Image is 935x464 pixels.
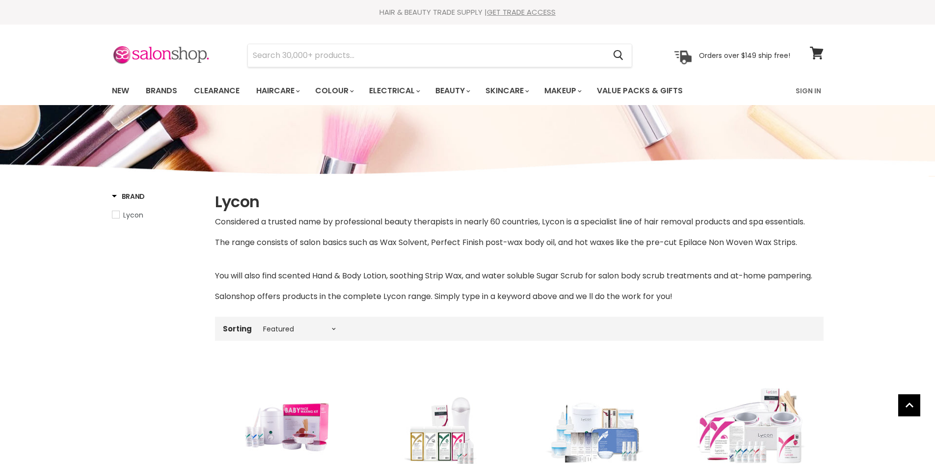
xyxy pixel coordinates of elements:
[105,77,740,105] ul: Main menu
[112,210,203,220] a: Lycon
[308,81,360,101] a: Colour
[105,81,136,101] a: New
[790,81,827,101] a: Sign In
[606,44,632,67] button: Search
[589,81,690,101] a: Value Packs & Gifts
[215,191,824,212] h1: Lycon
[487,7,556,17] a: GET TRADE ACCESS
[138,81,185,101] a: Brands
[187,81,247,101] a: Clearance
[247,44,632,67] form: Product
[112,191,145,201] h3: Brand
[100,7,836,17] div: HAIR & BEAUTY TRADE SUPPLY |
[123,210,143,220] span: Lycon
[478,81,535,101] a: Skincare
[248,44,606,67] input: Search
[100,77,836,105] nav: Main
[223,325,252,333] label: Sorting
[215,270,824,282] p: You will also find scented Hand & Body Lotion, soothing Strip Wax, and water soluble Sugar Scrub ...
[537,81,588,101] a: Makeup
[428,81,476,101] a: Beauty
[362,81,426,101] a: Electrical
[699,51,790,59] p: Orders over $149 ship free!
[215,216,824,228] p: Considered a trusted name by professional beauty therapists in nearly 60 countries, Lycon is a sp...
[249,81,306,101] a: Haircare
[215,216,824,303] div: The range consists of salon basics such as Wax Solvent, Perfect Finish post-wax body oil, and hot...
